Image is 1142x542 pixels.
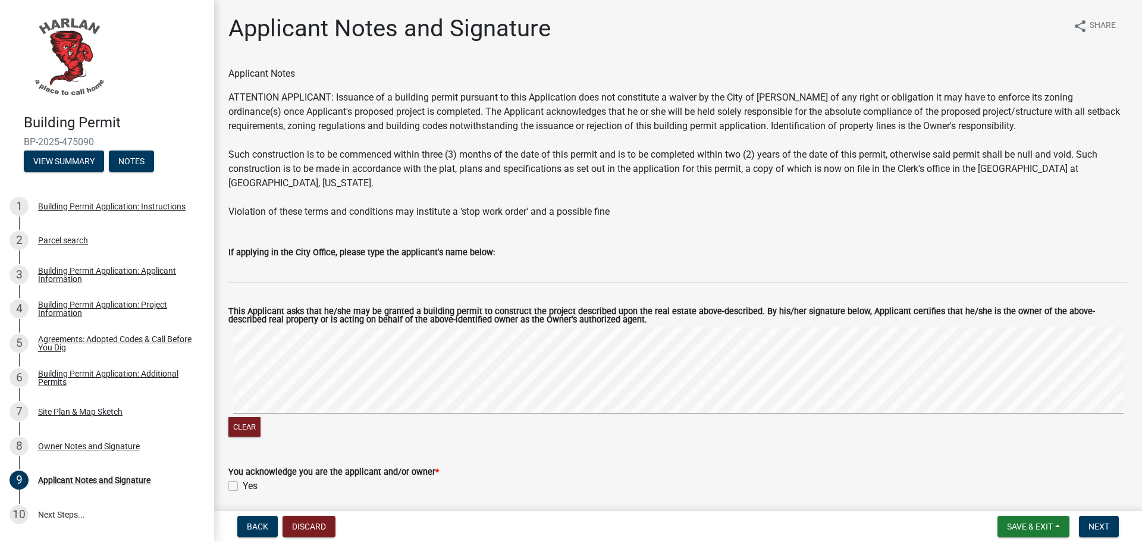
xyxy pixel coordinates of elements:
div: 2 [10,231,29,250]
i: share [1073,19,1087,33]
h1: Applicant Notes and Signature [228,14,551,43]
div: Applicant Notes and Signature [38,476,150,484]
div: Parcel search [38,236,88,245]
wm-modal-confirm: Summary [24,157,104,167]
button: Back [237,516,278,537]
div: Agreements: Adopted Codes & Call Before You Dig [38,335,195,352]
button: Clear [228,417,261,437]
p: Applicant Notes [228,67,1128,81]
span: BP-2025-475090 [24,136,190,148]
span: Share [1090,19,1116,33]
div: Site Plan & Map Sketch [38,408,123,416]
div: Building Permit Application: Instructions [38,202,186,211]
wm-modal-confirm: Notes [109,157,154,167]
span: Back [247,522,268,531]
button: shareShare [1063,14,1125,37]
div: 8 [10,437,29,456]
button: View Summary [24,151,104,172]
div: 10 [10,505,29,524]
div: 7 [10,402,29,421]
label: This Applicant asks that he/she may be granted a building permit to construct the project describ... [228,308,1128,325]
div: Building Permit Application: Project Information [38,300,195,317]
img: City of Harlan, Iowa [24,12,113,102]
div: 5 [10,334,29,353]
div: Owner Notes and Signature [38,442,140,450]
p: ATTENTION APPLICANT: Issuance of a building permit pursuant to this Application does not constitu... [228,90,1128,219]
div: 6 [10,368,29,387]
button: Discard [283,516,335,537]
button: Save & Exit [997,516,1069,537]
span: Save & Exit [1007,522,1053,531]
div: Building Permit Application: Additional Permits [38,369,195,386]
div: 4 [10,299,29,318]
h4: Building Permit [24,114,205,131]
div: 9 [10,471,29,490]
div: Building Permit Application: Applicant Information [38,267,195,283]
button: Next [1079,516,1119,537]
span: Next [1088,522,1109,531]
div: 1 [10,197,29,216]
label: Yes [243,479,258,493]
button: Notes [109,151,154,172]
div: 3 [10,265,29,284]
label: You acknowledge you are the applicant and/or owner [228,468,439,477]
label: If applying in the City Office, please type the applicant's name below: [228,249,495,257]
